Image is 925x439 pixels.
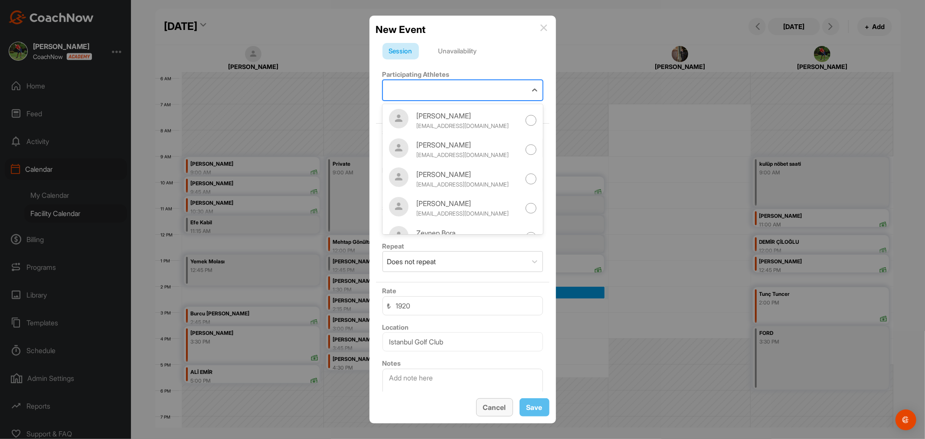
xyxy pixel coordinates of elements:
[382,296,543,315] input: 0
[540,24,547,31] img: info
[476,398,513,417] button: Cancel
[896,410,916,430] div: Open Intercom Messenger
[389,138,409,158] img: square_default-ef6cabf814de5a2bf16c804365e32c732080f9872bdf737d349900a9daf73cf9.png
[483,403,506,412] span: Cancel
[416,198,520,209] div: [PERSON_NAME]
[382,43,419,59] div: Session
[416,180,520,189] div: [EMAIL_ADDRESS][DOMAIN_NAME]
[416,151,520,160] div: [EMAIL_ADDRESS][DOMAIN_NAME]
[389,109,409,128] img: default-ef6cabf814de5a2bf16c804365e32c732080f9872bdf737d349900a9daf73cf9.png
[382,70,450,79] label: Participating Athletes
[389,226,409,246] img: square_default-ef6cabf814de5a2bf16c804365e32c732080f9872bdf737d349900a9daf73cf9.png
[416,228,520,238] div: Zeynep Bora
[416,169,520,180] div: [PERSON_NAME]
[376,22,426,37] h2: New Event
[382,242,405,250] label: Repeat
[526,403,543,412] span: Save
[416,210,520,218] div: [EMAIL_ADDRESS][DOMAIN_NAME]
[382,287,397,295] label: Rate
[387,301,391,311] span: ₺
[416,140,520,150] div: [PERSON_NAME]
[416,111,520,121] div: [PERSON_NAME]
[416,122,520,131] div: [EMAIL_ADDRESS][DOMAIN_NAME]
[382,323,409,331] label: Location
[382,359,401,367] label: Notes
[387,256,436,267] div: Does not repeat
[389,197,409,216] img: default-ef6cabf814de5a2bf16c804365e32c732080f9872bdf737d349900a9daf73cf9.png
[520,398,549,417] button: Save
[389,167,409,187] img: square_default-ef6cabf814de5a2bf16c804365e32c732080f9872bdf737d349900a9daf73cf9.png
[432,43,484,59] div: Unavailability
[382,103,543,114] div: + Invite New Athlete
